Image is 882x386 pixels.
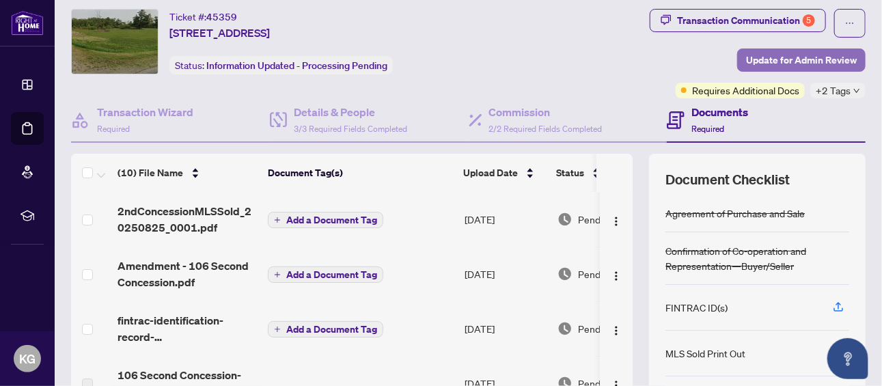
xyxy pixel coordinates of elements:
span: [STREET_ADDRESS] [169,25,270,41]
img: Document Status [557,321,573,336]
span: down [853,87,860,94]
button: Logo [605,318,627,340]
span: +2 Tags [816,83,851,98]
td: [DATE] [459,192,552,247]
div: Transaction Communication [677,10,815,31]
span: Add a Document Tag [286,325,377,334]
span: ellipsis [845,18,855,28]
button: Update for Admin Review [737,49,866,72]
span: 3/3 Required Fields Completed [294,124,407,134]
span: Amendment - 106 Second Concession.pdf [118,258,257,290]
span: Status [556,165,584,180]
span: 2ndConcessionMLSSold_20250825_0001.pdf [118,203,257,236]
th: Upload Date [458,154,551,192]
button: Add a Document Tag [268,320,383,338]
img: Logo [611,325,622,336]
span: Upload Date [463,165,518,180]
img: Document Status [557,266,573,281]
span: Add a Document Tag [286,270,377,279]
button: Transaction Communication5 [650,9,826,32]
h4: Transaction Wizard [97,104,193,120]
button: Add a Document Tag [268,212,383,228]
button: Add a Document Tag [268,266,383,283]
span: Update for Admin Review [746,49,857,71]
img: Logo [611,271,622,281]
span: Pending Review [578,212,646,227]
h4: Details & People [294,104,407,120]
td: [DATE] [459,247,552,301]
span: Required [97,124,130,134]
span: Add a Document Tag [286,215,377,225]
th: Status [551,154,667,192]
span: plus [274,217,281,223]
div: Confirmation of Co-operation and Representation—Buyer/Seller [665,243,849,273]
span: (10) File Name [118,165,183,180]
span: Information Updated - Processing Pending [206,59,387,72]
button: Add a Document Tag [268,211,383,229]
button: Logo [605,208,627,230]
span: 45359 [206,11,237,23]
button: Open asap [827,338,868,379]
div: MLS Sold Print Out [665,346,745,361]
img: Document Status [557,212,573,227]
button: Add a Document Tag [268,321,383,337]
span: Requires Additional Docs [692,83,799,98]
span: Pending Review [578,266,646,281]
h4: Commission [489,104,603,120]
img: Logo [611,216,622,227]
th: (10) File Name [112,154,262,192]
h4: Documents [691,104,748,120]
span: plus [274,326,281,333]
span: KG [19,349,36,368]
img: logo [11,10,44,36]
th: Document Tag(s) [262,154,458,192]
span: fintrac-identification-record-[PERSON_NAME]-20250722-084927.pdf [118,312,257,345]
span: Pending Review [578,321,646,336]
button: Logo [605,263,627,285]
span: 2/2 Required Fields Completed [489,124,603,134]
span: Required [691,124,724,134]
img: IMG-40752009_1.jpg [72,10,158,74]
div: Agreement of Purchase and Sale [665,206,805,221]
div: Ticket #: [169,9,237,25]
span: plus [274,271,281,278]
div: Status: [169,56,393,74]
div: FINTRAC ID(s) [665,300,728,315]
div: 5 [803,14,815,27]
span: Document Checklist [665,170,790,189]
td: [DATE] [459,301,552,356]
